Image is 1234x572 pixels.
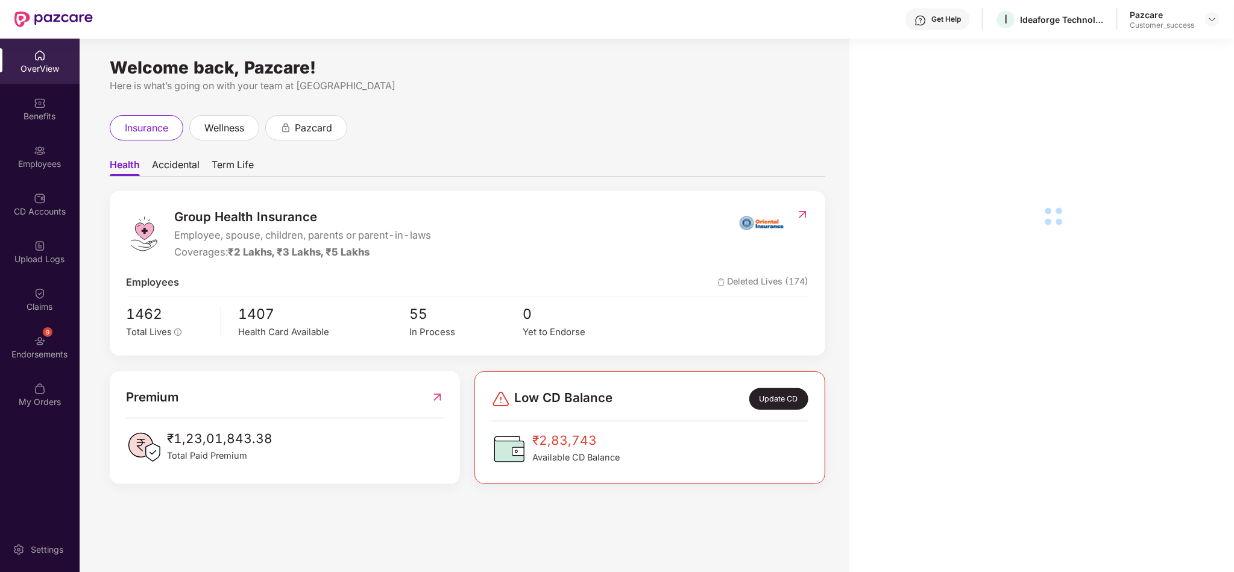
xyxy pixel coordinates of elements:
div: Coverages: [174,245,431,260]
img: svg+xml;base64,PHN2ZyBpZD0iRGFuZ2VyLTMyeDMyIiB4bWxucz0iaHR0cDovL3d3dy53My5vcmcvMjAwMC9zdmciIHdpZH... [491,389,511,409]
span: wellness [204,121,244,136]
span: Term Life [212,159,254,176]
img: PaidPremiumIcon [126,429,162,465]
div: Settings [27,544,67,556]
img: svg+xml;base64,PHN2ZyBpZD0iVXBsb2FkX0xvZ3MiIGRhdGEtbmFtZT0iVXBsb2FkIExvZ3MiIHhtbG5zPSJodHRwOi8vd3... [34,240,46,252]
img: deleteIcon [717,278,725,286]
div: Pazcare [1130,9,1194,20]
div: Health Card Available [239,325,409,339]
span: Group Health Insurance [174,207,431,227]
img: RedirectIcon [796,209,809,221]
span: I [1004,12,1007,27]
img: svg+xml;base64,PHN2ZyBpZD0iSG9tZSIgeG1sbnM9Imh0dHA6Ly93d3cudzMub3JnLzIwMDAvc3ZnIiB3aWR0aD0iMjAiIG... [34,49,46,61]
div: Customer_success [1130,20,1194,30]
span: ₹1,23,01,843.38 [167,429,272,449]
span: pazcard [295,121,332,136]
img: insurerIcon [739,207,784,237]
span: Employees [126,275,179,291]
span: Accidental [152,159,200,176]
span: 1407 [239,303,409,325]
span: 0 [523,303,637,325]
img: svg+xml;base64,PHN2ZyBpZD0iU2V0dGluZy0yMHgyMCIgeG1sbnM9Imh0dHA6Ly93d3cudzMub3JnLzIwMDAvc3ZnIiB3aW... [13,544,25,556]
span: Deleted Lives (174) [717,275,809,291]
span: ₹2,83,743 [532,431,620,451]
span: info-circle [174,328,181,336]
span: Employee, spouse, children, parents or parent-in-laws [174,228,431,244]
span: Premium [126,388,178,407]
span: Low CD Balance [514,388,612,410]
img: New Pazcare Logo [14,11,93,27]
img: svg+xml;base64,PHN2ZyBpZD0iQ0RfQWNjb3VudHMiIGRhdGEtbmFtZT0iQ0QgQWNjb3VudHMiIHhtbG5zPSJodHRwOi8vd3... [34,192,46,204]
span: 1462 [126,303,212,325]
img: svg+xml;base64,PHN2ZyBpZD0iRW1wbG95ZWVzIiB4bWxucz0iaHR0cDovL3d3dy53My5vcmcvMjAwMC9zdmciIHdpZHRoPS... [34,145,46,157]
div: Here is what’s going on with your team at [GEOGRAPHIC_DATA] [110,78,825,93]
span: 55 [409,303,523,325]
div: Update CD [749,388,808,410]
img: svg+xml;base64,PHN2ZyBpZD0iQmVuZWZpdHMiIHhtbG5zPSJodHRwOi8vd3d3LnczLm9yZy8yMDAwL3N2ZyIgd2lkdGg9Ij... [34,97,46,109]
span: insurance [125,121,168,136]
img: svg+xml;base64,PHN2ZyBpZD0iRHJvcGRvd24tMzJ4MzIiIHhtbG5zPSJodHRwOi8vd3d3LnczLm9yZy8yMDAwL3N2ZyIgd2... [1207,14,1217,24]
span: ₹2 Lakhs, ₹3 Lakhs, ₹5 Lakhs [228,246,370,258]
img: svg+xml;base64,PHN2ZyBpZD0iSGVscC0zMngzMiIgeG1sbnM9Imh0dHA6Ly93d3cudzMub3JnLzIwMDAvc3ZnIiB3aWR0aD... [914,14,927,27]
img: logo [126,216,162,252]
img: svg+xml;base64,PHN2ZyBpZD0iQ2xhaW0iIHhtbG5zPSJodHRwOi8vd3d3LnczLm9yZy8yMDAwL3N2ZyIgd2lkdGg9IjIwIi... [34,288,46,300]
span: Total Paid Premium [167,449,272,463]
span: Health [110,159,140,176]
div: Ideaforge Technology Ltd [1020,14,1104,25]
span: Available CD Balance [532,451,620,465]
img: svg+xml;base64,PHN2ZyBpZD0iTXlfT3JkZXJzIiBkYXRhLW5hbWU9Ik15IE9yZGVycyIgeG1sbnM9Imh0dHA6Ly93d3cudz... [34,383,46,395]
div: animation [280,122,291,133]
div: 9 [43,327,52,337]
img: svg+xml;base64,PHN2ZyBpZD0iRW5kb3JzZW1lbnRzIiB4bWxucz0iaHR0cDovL3d3dy53My5vcmcvMjAwMC9zdmciIHdpZH... [34,335,46,347]
div: Get Help [931,14,961,24]
img: RedirectIcon [431,388,444,407]
div: Yet to Endorse [523,325,637,339]
div: In Process [409,325,523,339]
img: CDBalanceIcon [491,431,527,467]
span: Total Lives [126,326,172,338]
div: Welcome back, Pazcare! [110,63,825,72]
